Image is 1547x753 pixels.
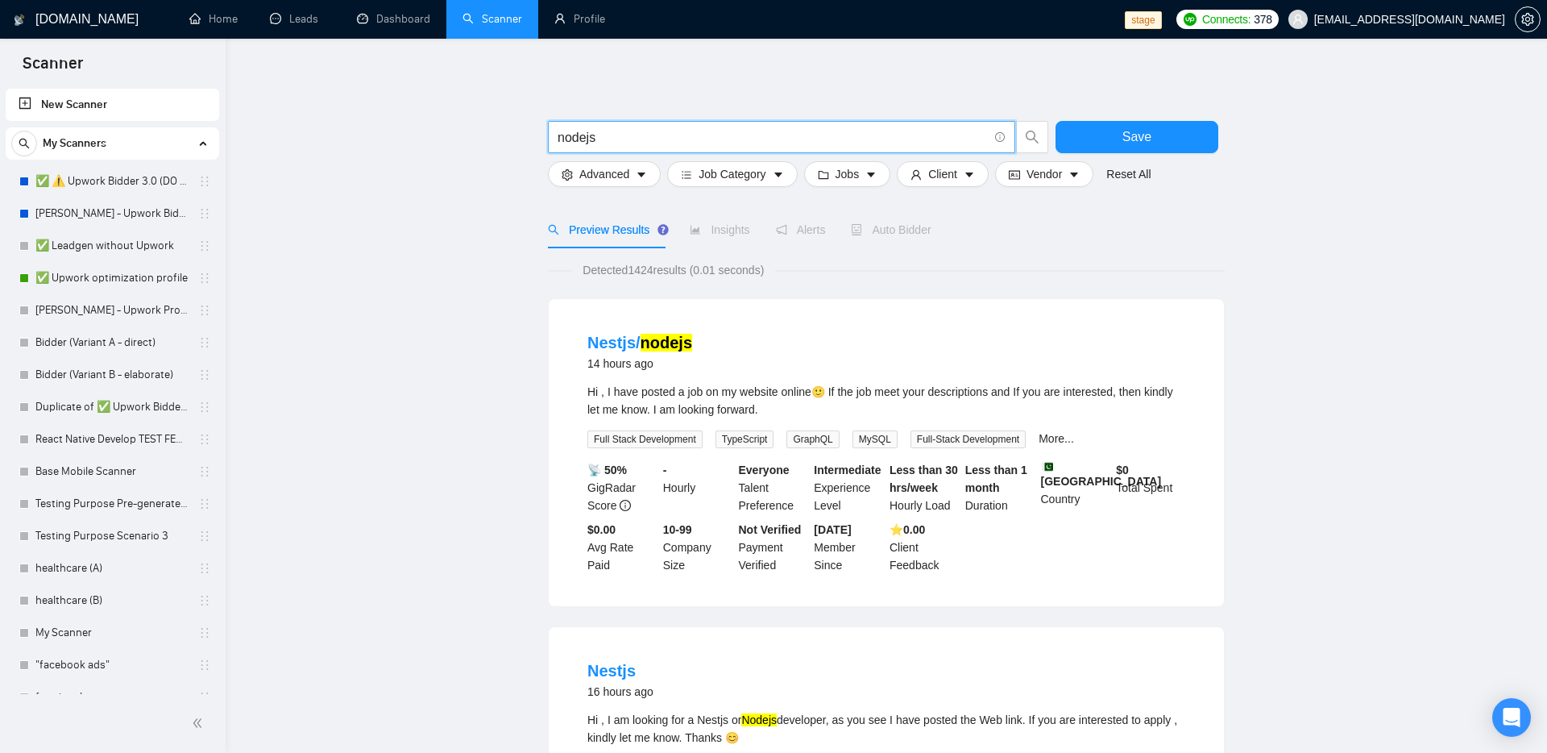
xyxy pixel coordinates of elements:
[1515,6,1541,32] button: setting
[1041,461,1162,488] b: [GEOGRAPHIC_DATA]
[852,431,898,448] span: MySQL
[739,464,790,476] b: Everyone
[865,168,877,180] span: caret-down
[886,461,962,514] div: Hourly Load
[35,649,189,681] a: "facebook ads"
[558,127,988,148] input: Search Freelance Jobs...
[890,464,958,494] b: Less than 30 hrs/week
[786,431,839,448] span: GraphQL
[198,433,211,446] span: holder
[587,464,627,476] b: 📡 50%
[1292,14,1304,25] span: user
[656,223,670,237] div: Tooltip anchor
[739,523,802,536] b: Not Verified
[198,691,211,704] span: holder
[579,165,629,183] span: Advanced
[818,168,829,180] span: folder
[462,12,522,26] a: searchScanner
[35,262,189,294] a: ✅ Upwork optimization profile
[548,224,559,235] span: search
[35,585,189,617] a: healthcare (B)
[19,89,206,121] a: New Scanner
[35,294,189,327] a: [PERSON_NAME] - Upwork Proposal
[1038,461,1114,514] div: Country
[636,168,647,180] span: caret-down
[198,659,211,672] span: holder
[962,461,1038,514] div: Duration
[198,304,211,317] span: holder
[587,383,1185,418] div: Hi , I have posted a job on my website online🙂 If the job meet your descriptions and If you are i...
[1068,168,1080,180] span: caret-down
[192,715,208,731] span: double-left
[814,523,851,536] b: [DATE]
[641,334,692,352] mark: nodejs
[587,711,1185,747] div: Hi , I am looking for a Nestjs or developer, as you see I have posted the Web link. If you are in...
[667,161,797,187] button: barsJob Categorycaret-down
[699,165,765,183] span: Job Category
[198,465,211,478] span: holder
[1017,130,1047,144] span: search
[1184,13,1197,26] img: upwork-logo.png
[1515,13,1541,26] a: setting
[928,165,957,183] span: Client
[189,12,238,26] a: homeHome
[584,461,660,514] div: GigRadar Score
[35,617,189,649] a: My Scanner
[587,334,692,352] a: Nestjs/nodejs
[690,223,749,236] span: Insights
[1039,432,1074,445] a: More...
[851,223,931,236] span: Auto Bidder
[1116,464,1129,476] b: $ 0
[11,131,37,156] button: search
[35,198,189,230] a: [PERSON_NAME] - Upwork Bidder
[811,461,886,514] div: Experience Level
[571,261,775,279] span: Detected 1424 results (0.01 seconds)
[554,12,605,26] a: userProfile
[35,520,189,552] a: Testing Purpose Scenario 3
[357,12,430,26] a: dashboardDashboard
[1113,461,1188,514] div: Total Spent
[910,168,922,180] span: user
[736,521,811,574] div: Payment Verified
[35,456,189,488] a: Base Mobile Scanner
[1042,461,1053,472] img: 🇵🇰
[6,89,219,121] li: New Scanner
[35,391,189,423] a: Duplicate of ✅ Upwork Bidder 3.0
[886,521,962,574] div: Client Feedback
[587,431,703,448] span: Full Stack Development
[198,368,211,381] span: holder
[587,523,616,536] b: $0.00
[35,552,189,585] a: healthcare (A)
[270,12,325,26] a: messageLeads
[35,327,189,359] a: Bidder (Variant A - direct)
[1125,11,1161,29] span: stage
[836,165,860,183] span: Jobs
[715,431,774,448] span: TypeScript
[587,682,653,701] div: 16 hours ago
[804,161,891,187] button: folderJobscaret-down
[584,521,660,574] div: Avg Rate Paid
[910,431,1026,448] span: Full-Stack Development
[198,336,211,349] span: holder
[198,272,211,285] span: holder
[964,168,975,180] span: caret-down
[587,662,636,680] a: Nestjs
[897,161,989,187] button: userClientcaret-down
[814,464,881,476] b: Intermediate
[776,224,787,235] span: notification
[1106,165,1151,183] a: Reset All
[562,168,573,180] span: setting
[1026,165,1062,183] span: Vendor
[198,562,211,575] span: holder
[35,230,189,262] a: ✅ Leadgen without Upwork
[663,464,667,476] b: -
[660,521,736,574] div: Company Size
[35,359,189,391] a: Bidder (Variant B - elaborate)
[681,168,692,180] span: bars
[741,713,777,726] mark: Nodejs
[14,7,25,33] img: logo
[12,138,36,149] span: search
[995,161,1093,187] button: idcardVendorcaret-down
[35,165,189,198] a: ✅ ⚠️ Upwork Bidder 3.0 (DO NOT TOUCH)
